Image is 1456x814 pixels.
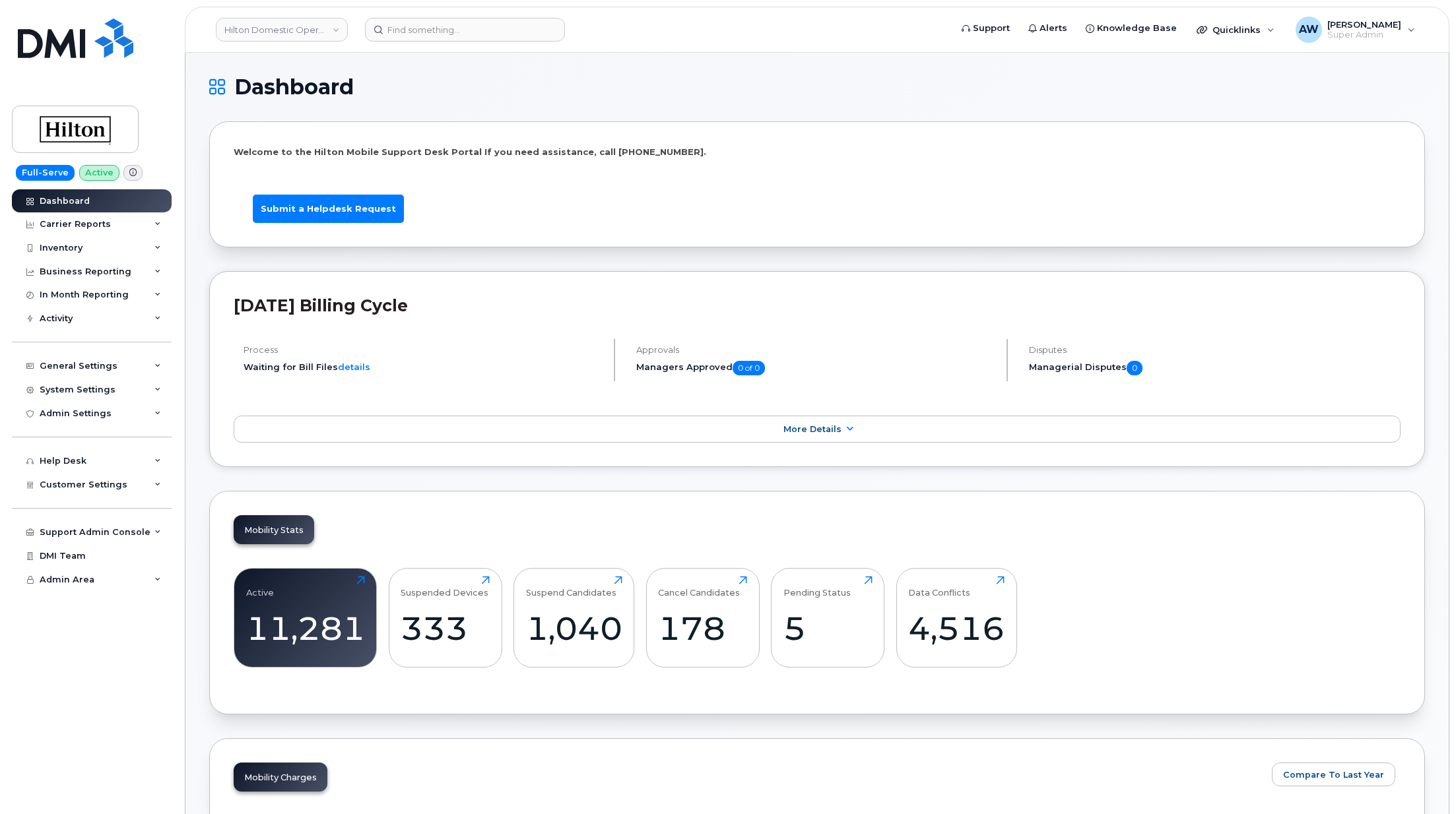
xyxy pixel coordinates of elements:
[401,576,490,660] a: Suspended Devices333
[1029,345,1401,355] h4: Disputes
[658,576,747,660] a: Cancel Candidates178
[246,576,365,660] a: Active11,281
[1029,361,1401,375] h5: Managerial Disputes
[783,424,842,434] span: More Details
[338,361,370,372] a: details
[401,609,490,648] div: 333
[1127,361,1142,375] span: 0
[246,609,365,648] div: 11,281
[244,345,603,355] h4: Process
[658,609,747,648] div: 178
[234,77,354,97] span: Dashboard
[253,195,404,223] a: Submit a Helpdesk Request
[526,609,622,648] div: 1,040
[526,576,616,598] div: Suspend Candidates
[401,576,488,598] div: Suspended Devices
[908,609,1005,648] div: 4,516
[783,609,873,648] div: 5
[1283,768,1384,781] span: Compare To Last Year
[636,361,995,375] h5: Managers Approved
[658,576,740,598] div: Cancel Candidates
[636,345,995,355] h4: Approvals
[234,296,1401,315] h2: [DATE] Billing Cycle
[234,146,1401,158] p: Welcome to the Hilton Mobile Support Desk Portal If you need assistance, call [PHONE_NUMBER].
[908,576,970,598] div: Data Conflicts
[246,576,274,598] div: Active
[733,361,765,375] span: 0 of 0
[783,576,873,660] a: Pending Status5
[244,361,603,373] li: Waiting for Bill Files
[526,576,622,660] a: Suspend Candidates1,040
[1272,763,1395,786] button: Compare To Last Year
[1399,757,1446,804] iframe: Messenger Launcher
[783,576,851,598] div: Pending Status
[908,576,1005,660] a: Data Conflicts4,516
